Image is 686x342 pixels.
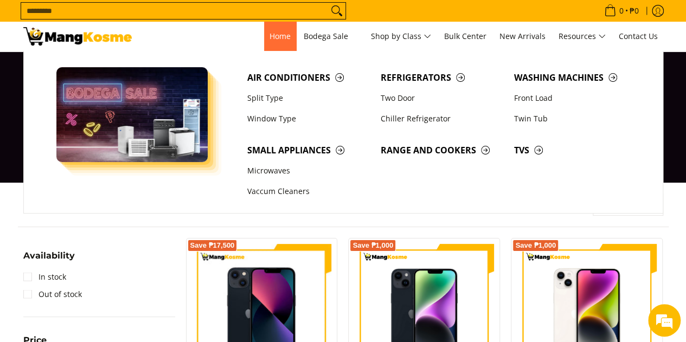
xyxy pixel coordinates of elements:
span: 0 [618,7,625,15]
a: Range and Cookers [375,140,509,160]
img: Premium Deals: Best Premium Home Appliances Sale l Mang Kosme Apple [23,27,132,46]
span: Air Conditioners [247,71,370,85]
span: Home [270,31,291,41]
a: Resources [553,22,611,51]
span: Availability [23,251,75,260]
span: Save ₱17,500 [190,242,235,249]
a: Contact Us [613,22,663,51]
button: Search [328,3,345,19]
textarea: Type your message and hit 'Enter' [5,227,207,265]
span: Resources [559,30,606,43]
span: Bodega Sale [304,30,358,43]
a: Refrigerators [375,67,509,88]
img: Bodega Sale [56,67,208,162]
span: TVs [514,144,637,157]
span: Refrigerators [381,71,503,85]
a: Split Type [242,88,375,108]
span: Save ₱1,000 [352,242,393,249]
span: We're online! [63,102,150,211]
a: Front Load [509,88,642,108]
a: Shop by Class [366,22,437,51]
span: Washing Machines [514,71,637,85]
a: Home [264,22,296,51]
a: Bulk Center [439,22,492,51]
a: Twin Tub [509,108,642,129]
div: Minimize live chat window [178,5,204,31]
span: Shop by Class [371,30,431,43]
span: Small Appliances [247,144,370,157]
a: Vaccum Cleaners [242,182,375,202]
a: Bodega Sale [298,22,363,51]
a: Air Conditioners [242,67,375,88]
span: Bulk Center [444,31,486,41]
nav: Main Menu [143,22,663,51]
a: Washing Machines [509,67,642,88]
a: TVs [509,140,642,160]
span: Contact Us [619,31,658,41]
a: Out of stock [23,286,82,303]
div: Chat with us now [56,61,182,75]
a: Small Appliances [242,140,375,160]
a: Two Door [375,88,509,108]
span: New Arrivals [499,31,546,41]
summary: Open [23,251,75,268]
span: Save ₱1,000 [515,242,556,249]
a: Microwaves [242,160,375,181]
a: Window Type [242,108,375,129]
a: New Arrivals [494,22,551,51]
a: Chiller Refrigerator [375,108,509,129]
a: In stock [23,268,66,286]
span: • [601,5,642,17]
span: ₱0 [628,7,640,15]
span: Range and Cookers [381,144,503,157]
